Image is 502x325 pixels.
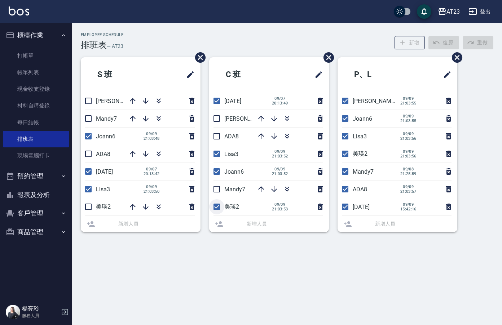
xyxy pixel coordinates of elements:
[3,81,69,97] a: 現金收支登錄
[272,167,288,172] span: 09/09
[446,47,463,68] span: 刪除班表
[400,149,417,154] span: 09/09
[318,47,335,68] span: 刪除班表
[272,207,288,212] span: 21:03:53
[81,40,107,50] h3: 排班表
[144,167,160,172] span: 09/07
[144,184,160,189] span: 09/09
[439,66,452,83] span: 修改班表的標題
[3,204,69,223] button: 客戶管理
[81,32,124,37] h2: Employee Schedule
[400,167,417,172] span: 09/08
[96,98,146,104] span: [PERSON_NAME]19
[272,202,288,207] span: 09/09
[96,186,110,193] span: Lisa3
[87,62,152,88] h2: S 班
[353,115,372,122] span: Joann6
[400,172,417,176] span: 21:25:59
[96,115,117,122] span: Mandy7
[3,147,69,164] a: 現場電腦打卡
[3,131,69,147] a: 排班表
[272,96,288,101] span: 09/07
[400,132,417,136] span: 09/09
[224,98,241,104] span: [DATE]
[353,150,367,157] span: 美瑛2
[400,202,417,207] span: 09/09
[3,97,69,114] a: 材料自購登錄
[353,98,402,104] span: [PERSON_NAME]19
[215,62,281,88] h2: C 班
[224,203,239,210] span: 美瑛2
[3,186,69,204] button: 報表及分析
[400,184,417,189] span: 09/09
[96,168,113,175] span: [DATE]
[22,305,59,312] h5: 楊亮玲
[9,6,29,15] img: Logo
[353,168,374,175] span: Mandy7
[466,5,493,18] button: 登出
[272,172,288,176] span: 21:03:52
[353,133,367,140] span: Lisa3
[343,62,410,88] h2: P、L
[353,186,367,193] span: ADA8
[96,203,111,210] span: 美瑛2
[6,305,20,319] img: Person
[3,48,69,64] a: 打帳單
[22,312,59,319] p: 服務人員
[144,136,160,141] span: 21:03:48
[3,114,69,131] a: 每日結帳
[400,114,417,119] span: 09/09
[272,101,288,106] span: 20:13:49
[400,154,417,159] span: 21:03:56
[310,66,323,83] span: 修改班表的標題
[400,207,417,212] span: 15:42:16
[96,133,115,140] span: Joann6
[272,149,288,154] span: 09/09
[224,133,239,140] span: ADA8
[3,26,69,45] button: 櫃檯作業
[400,136,417,141] span: 21:03:56
[400,96,417,101] span: 09/09
[224,168,244,175] span: Joann6
[182,66,195,83] span: 修改班表的標題
[96,151,110,157] span: ADA8
[224,115,274,122] span: [PERSON_NAME]19
[3,167,69,186] button: 預約管理
[190,47,207,68] span: 刪除班表
[224,186,245,193] span: Mandy7
[272,154,288,159] span: 21:03:52
[400,101,417,106] span: 21:03:55
[446,7,460,16] div: AT23
[353,204,370,210] span: [DATE]
[144,189,160,194] span: 21:03:50
[107,43,123,50] h6: — AT23
[3,223,69,241] button: 商品管理
[144,172,160,176] span: 20:13:42
[224,151,238,157] span: Lisa3
[400,119,417,123] span: 21:03:55
[3,64,69,81] a: 帳單列表
[417,4,431,19] button: save
[144,132,160,136] span: 09/09
[400,189,417,194] span: 21:03:57
[435,4,463,19] button: AT23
